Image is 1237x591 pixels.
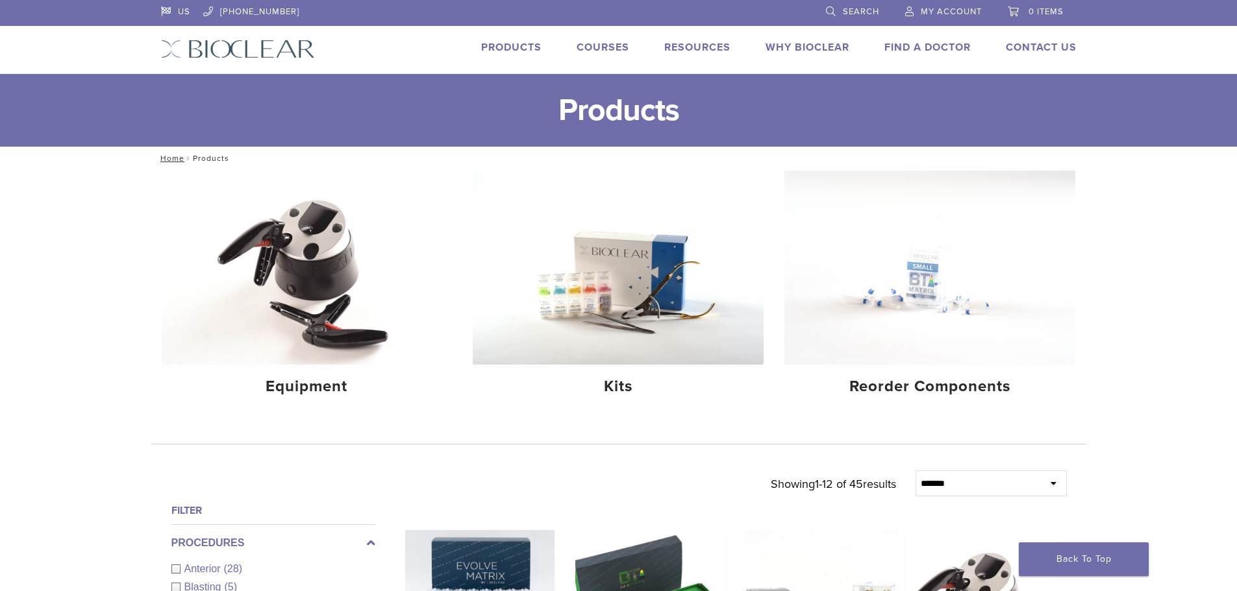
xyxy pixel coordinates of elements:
[884,41,971,54] a: Find A Doctor
[784,171,1075,407] a: Reorder Components
[156,154,184,163] a: Home
[766,41,849,54] a: Why Bioclear
[171,535,375,551] label: Procedures
[473,171,764,365] img: Kits
[162,171,453,407] a: Equipment
[151,147,1086,170] nav: Products
[921,6,982,17] span: My Account
[771,470,896,498] p: Showing results
[1006,41,1077,54] a: Contact Us
[843,6,879,17] span: Search
[483,375,753,398] h4: Kits
[1019,542,1149,576] a: Back To Top
[1029,6,1064,17] span: 0 items
[184,563,224,574] span: Anterior
[784,171,1075,365] img: Reorder Components
[161,40,315,58] img: Bioclear
[815,477,863,491] span: 1-12 of 45
[473,171,764,407] a: Kits
[224,563,242,574] span: (28)
[577,41,629,54] a: Courses
[162,171,453,365] img: Equipment
[172,375,442,398] h4: Equipment
[184,155,193,162] span: /
[664,41,731,54] a: Resources
[481,41,542,54] a: Products
[171,503,375,518] h4: Filter
[795,375,1065,398] h4: Reorder Components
